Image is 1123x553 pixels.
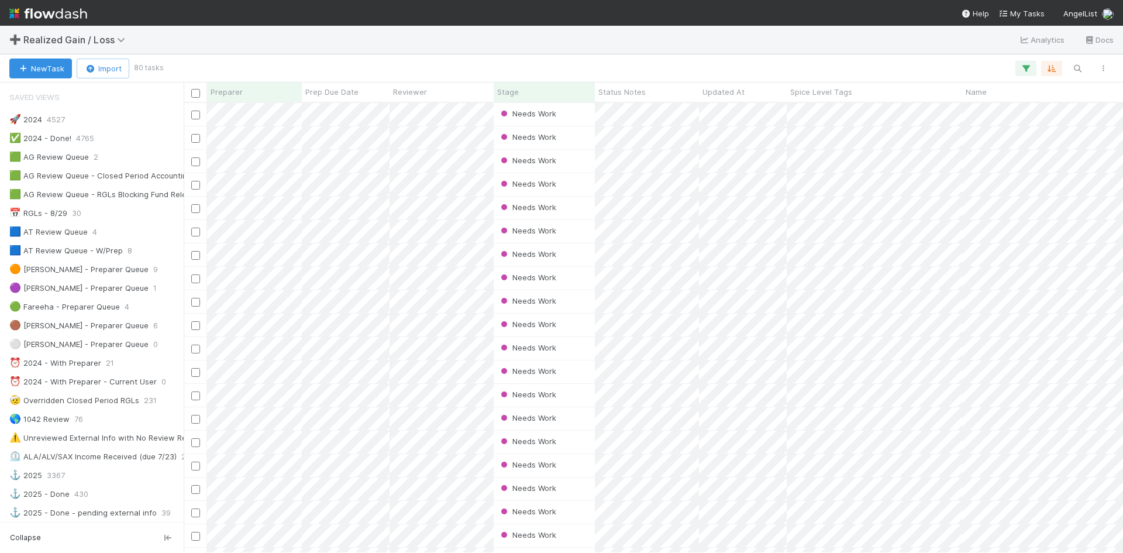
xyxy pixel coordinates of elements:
div: [PERSON_NAME] - Preparer Queue [9,281,149,296]
div: Needs Work [498,272,556,283]
span: ⏲️ [9,451,21,461]
span: ⚠️ [9,432,21,442]
span: 0 [153,337,158,352]
input: Toggle Row Selected [191,532,200,541]
span: Status Notes [598,86,646,98]
input: Toggle Row Selected [191,462,200,470]
div: 2025 - Done [9,487,70,502]
span: Preparer [211,86,243,98]
span: 8 [128,243,132,258]
a: My Tasks [998,8,1045,19]
div: Needs Work [498,529,556,541]
span: Needs Work [498,530,556,540]
span: 4 [125,300,129,314]
span: 39 [161,506,171,520]
div: 2024 [9,112,42,127]
input: Toggle Row Selected [191,111,200,119]
div: Needs Work [498,108,556,119]
input: Toggle Row Selected [191,485,200,494]
div: Needs Work [498,318,556,330]
div: Needs Work [498,482,556,494]
span: Needs Work [498,226,556,235]
span: Stage [497,86,519,98]
span: 21 [106,356,114,370]
div: Needs Work [498,459,556,470]
span: 4527 [47,112,65,127]
span: Needs Work [498,343,556,352]
span: 🟢 [9,301,21,311]
span: Needs Work [498,413,556,423]
div: AT Review Queue - W/Prep [9,243,123,258]
span: Needs Work [498,460,556,469]
div: Needs Work [498,154,556,166]
span: 264 [181,449,195,464]
span: Realized Gain / Loss [23,34,131,46]
span: 6 [153,318,158,333]
span: Needs Work [498,507,556,516]
span: Prep Due Date [305,86,359,98]
div: 2025 - Done - pending external info [9,506,157,520]
span: 📅 [9,208,21,218]
input: Toggle Row Selected [191,345,200,353]
input: Toggle Row Selected [191,438,200,447]
span: Needs Work [498,390,556,399]
span: 🟤 [9,320,21,330]
div: Needs Work [498,248,556,260]
div: AG Review Queue [9,150,89,164]
div: Fareeha - Preparer Queue [9,300,120,314]
input: Toggle Row Selected [191,181,200,190]
div: AG Review Queue - Closed Period Accounting [9,169,192,183]
input: Toggle Row Selected [191,228,200,236]
span: Reviewer [393,86,427,98]
div: Needs Work [498,131,556,143]
img: avatar_1c2f0edd-858e-4812-ac14-2a8986687c67.png [1102,8,1114,20]
a: Docs [1084,33,1114,47]
span: 4765 [76,131,94,146]
span: Needs Work [498,296,556,305]
span: ⚓ [9,489,21,499]
div: ALA/ALV/SAX Income Received (due 7/23) [9,449,177,464]
span: Needs Work [498,132,556,142]
input: Toggle Row Selected [191,134,200,143]
div: 2025 [9,468,42,483]
span: 3367 [47,468,65,483]
div: 2024 - Done! [9,131,71,146]
span: 🟩 [9,152,21,162]
span: Needs Work [498,179,556,188]
span: Name [966,86,987,98]
div: Needs Work [498,389,556,400]
div: Needs Work [498,201,556,213]
div: Needs Work [498,506,556,517]
span: 🟩 [9,170,21,180]
div: 2024 - With Preparer - Current User [9,375,157,389]
span: 1 [153,281,157,296]
span: Needs Work [498,483,556,493]
span: 430 [74,487,88,502]
div: Needs Work [498,178,556,190]
div: Needs Work [498,295,556,307]
span: Needs Work [498,156,556,165]
input: Toggle Row Selected [191,274,200,283]
small: 80 tasks [134,63,164,73]
input: Toggle Row Selected [191,251,200,260]
span: AngelList [1063,9,1097,18]
div: 2024 - With Preparer [9,356,101,370]
input: Toggle Row Selected [191,509,200,517]
span: 4 [92,225,97,239]
input: Toggle Row Selected [191,298,200,307]
span: 🌎 [9,414,21,424]
input: Toggle Row Selected [191,204,200,213]
span: 2 [94,150,98,164]
div: Needs Work [498,365,556,377]
span: 🟣 [9,283,21,293]
div: [PERSON_NAME] - Preparer Queue [9,318,149,333]
img: logo-inverted-e16ddd16eac7371096b0.svg [9,4,87,23]
span: 🚀 [9,114,21,124]
a: Analytics [1019,33,1065,47]
div: Help [961,8,989,19]
span: 🤕 [9,395,21,405]
span: Needs Work [498,249,556,259]
div: RGLs - 8/29 [9,206,67,221]
div: Overridden Closed Period RGLs [9,393,139,408]
div: AG Review Queue - RGLs Blocking Fund Release [9,187,200,202]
